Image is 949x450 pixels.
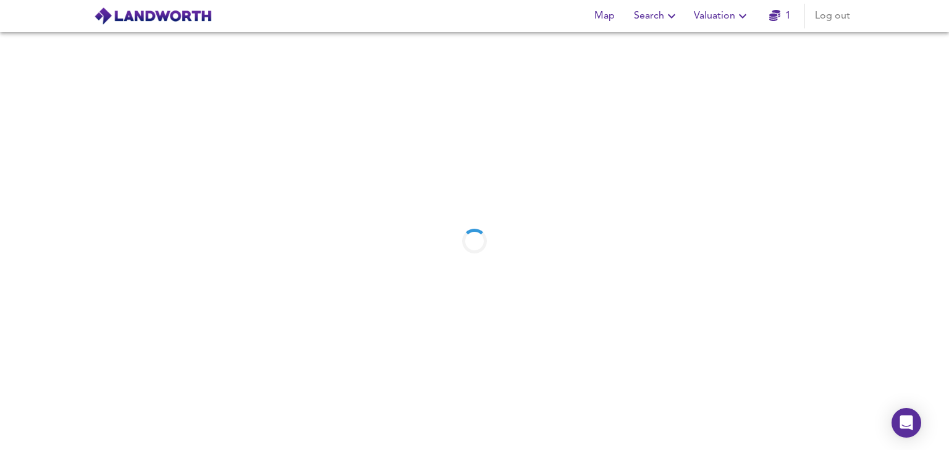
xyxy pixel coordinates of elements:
[629,4,684,28] button: Search
[584,4,624,28] button: Map
[94,7,212,25] img: logo
[892,408,921,438] div: Open Intercom Messenger
[634,7,679,25] span: Search
[589,7,619,25] span: Map
[769,7,791,25] a: 1
[689,4,755,28] button: Valuation
[694,7,750,25] span: Valuation
[760,4,799,28] button: 1
[815,7,850,25] span: Log out
[810,4,855,28] button: Log out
